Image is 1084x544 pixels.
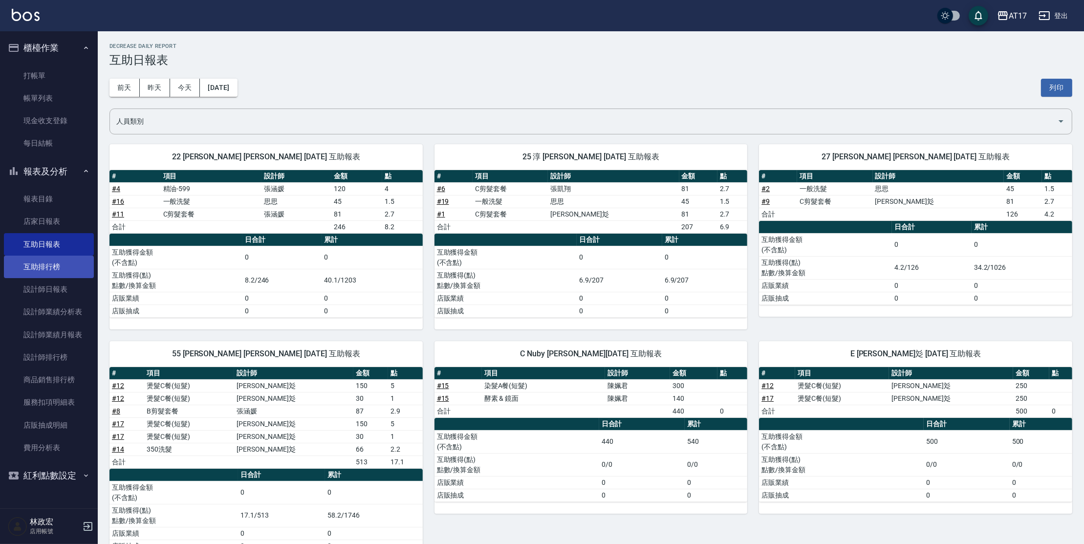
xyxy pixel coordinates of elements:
[4,210,94,233] a: 店家日報表
[605,367,670,380] th: 設計師
[322,292,423,305] td: 0
[238,527,325,540] td: 0
[234,392,353,405] td: [PERSON_NAME]彣
[4,369,94,391] a: 商品銷售排行榜
[1049,367,1072,380] th: 點
[434,405,482,417] td: 合計
[437,197,449,205] a: #19
[662,292,748,305] td: 0
[4,391,94,413] a: 服務扣項明細表
[112,394,124,402] a: #12
[437,382,449,390] a: #15
[670,405,717,417] td: 440
[30,527,80,536] p: 店用帳號
[112,382,124,390] a: #12
[4,233,94,256] a: 互助日報表
[434,220,473,233] td: 合計
[924,489,1009,501] td: 0
[353,405,388,417] td: 87
[1013,405,1049,417] td: 500
[761,394,774,402] a: #17
[112,445,124,453] a: #14
[112,407,120,415] a: #8
[972,279,1072,292] td: 0
[12,9,40,21] img: Logo
[109,246,242,269] td: 互助獲得金額 (不含點)
[679,220,717,233] td: 207
[759,256,892,279] td: 互助獲得(點) 點數/換算金額
[972,256,1072,279] td: 34.2/1026
[434,453,599,476] td: 互助獲得(點) 點數/換算金額
[112,197,124,205] a: #16
[353,443,388,456] td: 66
[388,456,423,468] td: 17.1
[717,182,748,195] td: 2.7
[599,453,685,476] td: 0/0
[599,430,685,453] td: 440
[1004,208,1042,220] td: 126
[1013,379,1049,392] td: 250
[434,367,748,418] table: a dense table
[670,367,717,380] th: 金額
[771,152,1061,162] span: 27 [PERSON_NAME] [PERSON_NAME] [DATE] 互助報表
[242,246,322,269] td: 0
[388,443,423,456] td: 2.2
[1042,208,1072,220] td: 4.2
[797,170,872,183] th: 項目
[795,367,889,380] th: 項目
[924,418,1009,431] th: 日合計
[109,305,242,317] td: 店販抽成
[759,430,924,453] td: 互助獲得金額 (不含點)
[685,418,747,431] th: 累計
[388,430,423,443] td: 1
[759,405,795,417] td: 合計
[109,79,140,97] button: 前天
[4,463,94,488] button: 紅利點數設定
[434,170,748,234] table: a dense table
[121,152,411,162] span: 22 [PERSON_NAME] [PERSON_NAME] [DATE] 互助報表
[437,185,445,193] a: #6
[388,392,423,405] td: 1
[388,405,423,417] td: 2.9
[577,305,662,317] td: 0
[112,185,120,193] a: #4
[388,367,423,380] th: 點
[873,182,1004,195] td: 思思
[382,170,422,183] th: 點
[1010,489,1072,501] td: 0
[109,367,144,380] th: #
[892,221,972,234] th: 日合計
[331,182,383,195] td: 120
[112,210,124,218] a: #11
[873,170,1004,183] th: 設計師
[1042,182,1072,195] td: 1.5
[446,152,736,162] span: 25 淳 [PERSON_NAME] [DATE] 互助報表
[759,367,795,380] th: #
[109,292,242,305] td: 店販業績
[322,305,423,317] td: 0
[759,233,892,256] td: 互助獲得金額 (不含點)
[577,269,662,292] td: 6.9/207
[446,349,736,359] span: C Nuby [PERSON_NAME][DATE] 互助報表
[761,185,770,193] a: #2
[4,188,94,210] a: 報表目錄
[242,234,322,246] th: 日合計
[121,349,411,359] span: 55 [PERSON_NAME] [PERSON_NAME] [DATE] 互助報表
[234,430,353,443] td: [PERSON_NAME]彣
[1041,79,1072,97] button: 列印
[109,43,1072,49] h2: Decrease Daily Report
[331,170,383,183] th: 金額
[261,195,331,208] td: 思思
[109,53,1072,67] h3: 互助日報表
[482,392,605,405] td: 酵素 & 鏡面
[234,443,353,456] td: [PERSON_NAME]彣
[261,208,331,220] td: 張涵媛
[434,418,748,502] table: a dense table
[4,414,94,436] a: 店販抽成明細
[605,379,670,392] td: 陳姵君
[434,305,577,317] td: 店販抽成
[1004,182,1042,195] td: 45
[797,195,872,208] td: C剪髮套餐
[388,379,423,392] td: 5
[261,170,331,183] th: 設計師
